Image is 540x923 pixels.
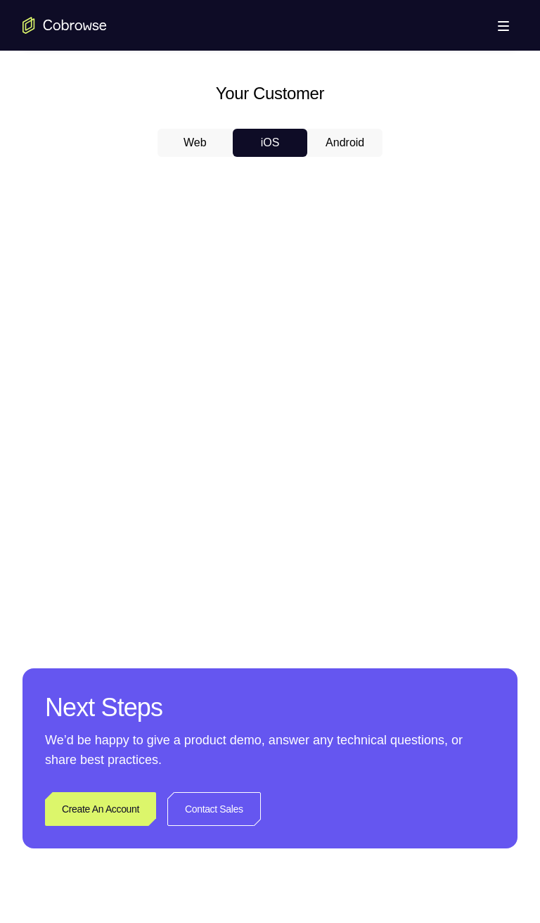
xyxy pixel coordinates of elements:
[45,691,495,725] h2: Next Steps
[157,129,233,157] button: Web
[22,17,107,34] a: Go to the home page
[45,792,156,826] a: Create An Account
[45,730,495,770] p: We’d be happy to give a product demo, answer any technical questions, or share best practices.
[233,129,308,157] button: iOS
[167,792,261,826] a: Contact Sales
[22,81,517,106] h2: Your Customer
[307,129,382,157] button: Android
